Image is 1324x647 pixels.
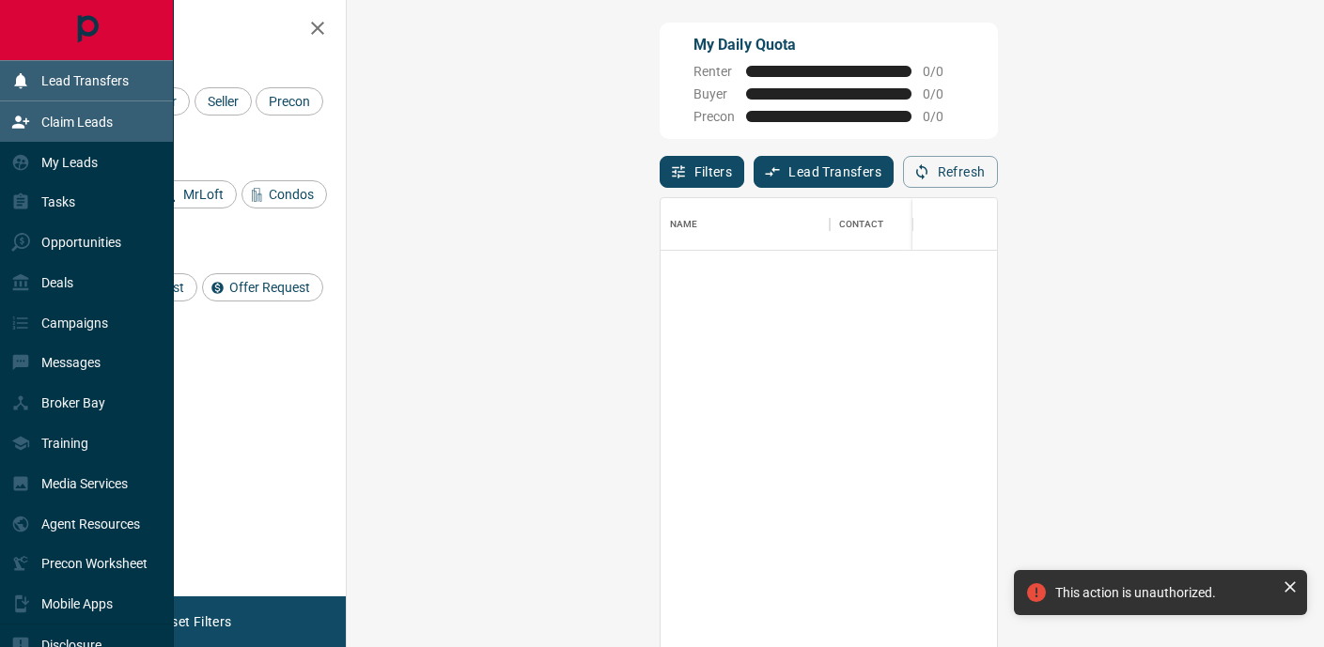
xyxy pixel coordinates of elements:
span: Seller [201,94,245,109]
span: 0 / 0 [923,64,964,79]
span: Renter [693,64,735,79]
div: Precon [256,87,323,116]
span: Precon [262,94,317,109]
div: MrLoft [156,180,237,208]
div: Condos [241,180,327,208]
span: Offer Request [223,280,317,295]
span: MrLoft [177,187,230,202]
div: Offer Request [202,273,323,301]
h2: Filters [60,19,327,41]
div: Contact [839,198,884,251]
div: Name [670,198,698,251]
div: This action is unauthorized. [1055,585,1275,600]
button: Reset Filters [143,606,243,638]
button: Lead Transfers [754,156,894,188]
span: Condos [262,187,320,202]
button: Filters [660,156,745,188]
p: My Daily Quota [693,34,964,56]
div: Seller [195,87,252,116]
div: Contact [830,198,980,251]
span: Precon [693,109,735,124]
span: Buyer [693,86,735,101]
button: Refresh [903,156,998,188]
div: Name [661,198,830,251]
span: 0 / 0 [923,109,964,124]
span: 0 / 0 [923,86,964,101]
